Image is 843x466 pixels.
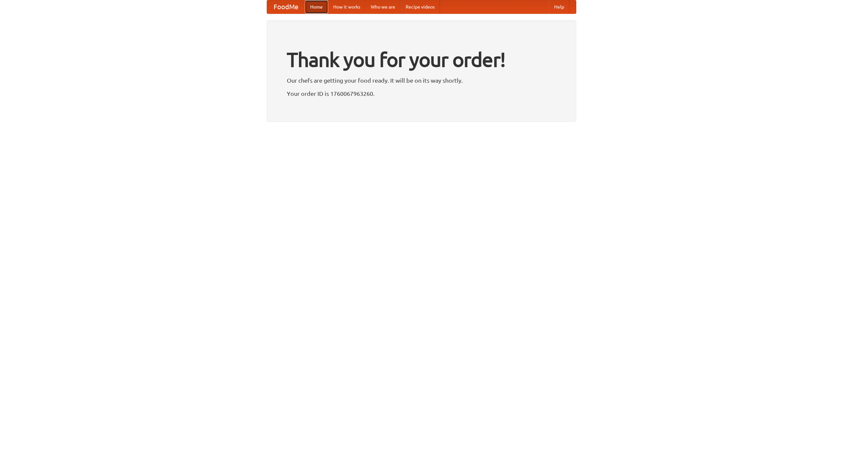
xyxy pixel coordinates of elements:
[400,0,440,14] a: Recipe videos
[305,0,328,14] a: Home
[366,0,400,14] a: Who we are
[549,0,569,14] a: Help
[287,75,556,85] p: Our chefs are getting your food ready. It will be on its way shortly.
[287,44,556,75] h1: Thank you for your order!
[287,89,556,98] p: Your order ID is 1760067963260.
[328,0,366,14] a: How it works
[267,0,305,14] a: FoodMe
